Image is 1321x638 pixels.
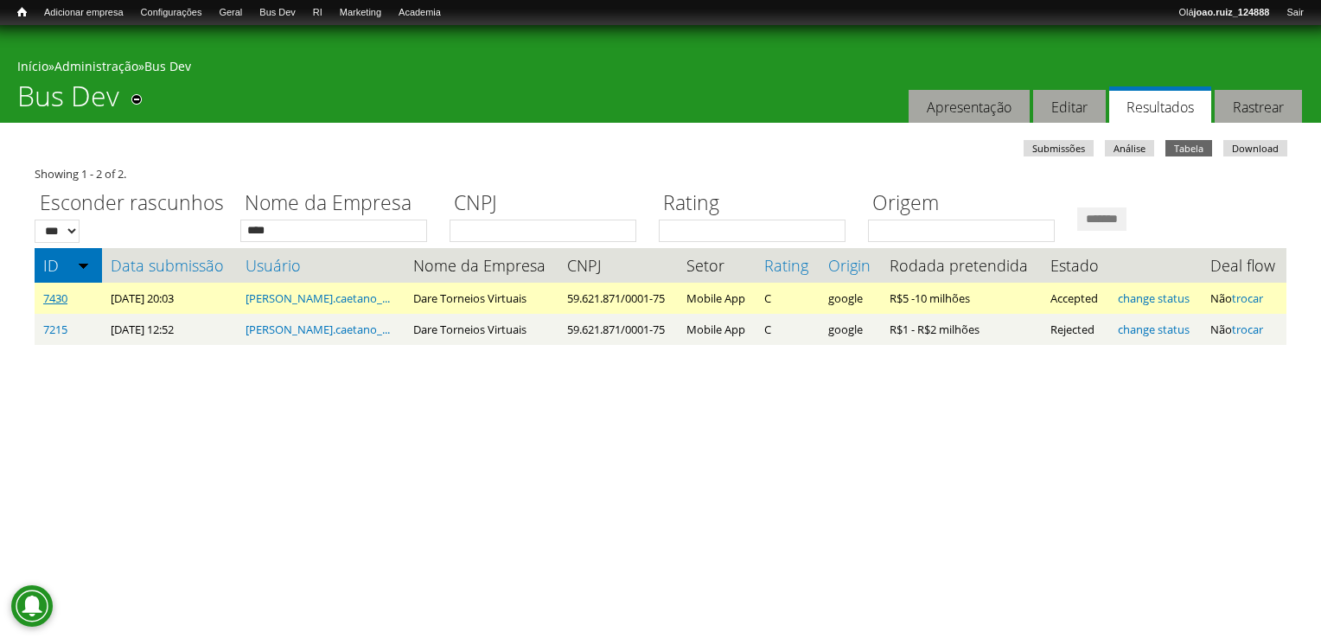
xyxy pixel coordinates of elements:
[405,248,559,283] th: Nome da Empresa
[678,248,756,283] th: Setor
[678,314,756,345] td: Mobile App
[1223,140,1287,156] a: Download
[246,322,390,337] a: [PERSON_NAME].caetano_...
[17,80,119,123] h1: Bus Dev
[35,165,1286,182] div: Showing 1 - 2 of 2.
[1109,86,1211,124] a: Resultados
[1202,248,1286,283] th: Deal flow
[1042,314,1109,345] td: Rejected
[1232,290,1263,306] a: trocar
[1105,140,1154,156] a: Análise
[828,257,872,274] a: Origin
[1170,4,1278,22] a: Olájoao.ruiz_124888
[102,314,237,345] td: [DATE] 12:52
[881,283,1042,314] td: R$5 -10 milhões
[144,58,191,74] a: Bus Dev
[1215,90,1302,124] a: Rastrear
[304,4,331,22] a: RI
[659,188,857,220] label: Rating
[558,248,677,283] th: CNPJ
[756,283,819,314] td: C
[132,4,211,22] a: Configurações
[1232,322,1263,337] a: trocar
[35,188,229,220] label: Esconder rascunhos
[1033,90,1106,124] a: Editar
[43,257,93,274] a: ID
[558,283,677,314] td: 59.621.871/0001-75
[17,58,48,74] a: Início
[78,259,89,271] img: ordem crescente
[210,4,251,22] a: Geral
[1042,283,1109,314] td: Accepted
[17,58,1304,80] div: » »
[405,283,559,314] td: Dare Torneios Virtuais
[1278,4,1312,22] a: Sair
[17,6,27,18] span: Início
[43,322,67,337] a: 7215
[405,314,559,345] td: Dare Torneios Virtuais
[820,283,881,314] td: google
[102,283,237,314] td: [DATE] 20:03
[331,4,390,22] a: Marketing
[881,248,1042,283] th: Rodada pretendida
[764,257,810,274] a: Rating
[1194,7,1270,17] strong: joao.ruiz_124888
[450,188,648,220] label: CNPJ
[558,314,677,345] td: 59.621.871/0001-75
[251,4,304,22] a: Bus Dev
[9,4,35,21] a: Início
[246,290,390,306] a: [PERSON_NAME].caetano_...
[43,290,67,306] a: 7430
[678,283,756,314] td: Mobile App
[868,188,1066,220] label: Origem
[35,4,132,22] a: Adicionar empresa
[111,257,228,274] a: Data submissão
[1202,283,1286,314] td: Não
[1024,140,1094,156] a: Submissões
[1118,322,1190,337] a: change status
[54,58,138,74] a: Administração
[820,314,881,345] td: google
[881,314,1042,345] td: R$1 - R$2 milhões
[246,257,395,274] a: Usuário
[1042,248,1109,283] th: Estado
[756,314,819,345] td: C
[1165,140,1212,156] a: Tabela
[909,90,1030,124] a: Apresentação
[1202,314,1286,345] td: Não
[390,4,450,22] a: Academia
[1118,290,1190,306] a: change status
[240,188,438,220] label: Nome da Empresa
